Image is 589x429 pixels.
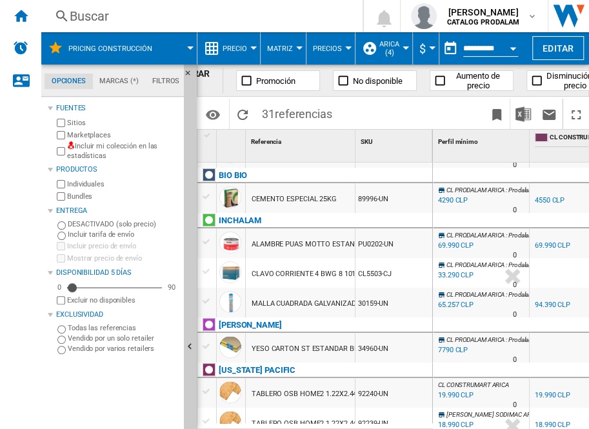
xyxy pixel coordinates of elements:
div: PU0202-UN [355,228,432,258]
div: 94.390 CLP [533,299,570,312]
label: Incluir mi colección en las estadísticas [67,141,179,161]
img: profile.jpg [411,3,437,29]
div: Arica (4) [362,32,406,65]
md-slider: Disponibilidad [67,281,162,294]
div: Exclusividad [56,310,179,320]
div: 18.990 CLP [535,421,570,429]
div: Haga clic para filtrar por esa marca [219,317,282,333]
label: Incluir precio de envío [67,241,179,251]
span: : Prodalam Arica [506,232,548,239]
label: Mostrar precio de envío [67,254,179,263]
md-menu: Currency [413,32,439,65]
input: Mostrar precio de envío [57,254,65,263]
input: Incluir tarifa de envío [57,232,66,240]
div: Tiempo de entrega : 0 día [513,249,517,262]
button: No disponible [333,70,417,91]
div: Haga clic para filtrar por esa marca [219,168,247,183]
span: CL PRODALAM ARICA [446,291,504,298]
div: Última actualización : jueves, 21 de agosto de 2025 8:03 [436,299,474,312]
label: Incluir tarifa de envío [68,230,179,239]
div: Última actualización : jueves, 21 de agosto de 2025 8:27 [436,344,468,357]
label: Marketplaces [67,130,179,140]
button: Marcar este reporte [484,99,510,129]
b: CATALOG PRODALAM [447,18,519,26]
div: 90 [165,283,179,292]
div: 4550 CLP [533,194,564,207]
div: Haga clic para filtrar por esa marca [219,363,295,378]
div: 30159-UN [355,288,432,317]
span: 31 [255,99,339,126]
input: Bundles [57,192,65,201]
div: Última actualización : jueves, 21 de agosto de 2025 8:31 [436,239,474,252]
span: : Prodalam Arica [506,336,548,343]
button: Matriz [267,32,299,65]
span: CL PRODALAM ARICA [446,186,504,194]
div: Última actualización : miércoles, 20 de agosto de 2025 14:15 [436,269,474,282]
button: Ocultar [184,65,199,88]
div: TABLERO OSB HOME2 1.22X2.44X11.1 [252,379,375,409]
label: Excluir no disponibles [67,295,179,305]
button: Editar [532,36,584,60]
div: Entrega [56,206,179,216]
div: Tiempo de entrega : 0 día [513,308,517,321]
input: Todas las referencias [57,325,66,334]
md-tab-item: Filtros [145,74,186,89]
div: Tiempo de entrega : 0 día [513,279,517,292]
button: Pricing Construcción [68,32,165,65]
label: Individuales [67,179,179,189]
label: Todas las referencias [68,323,179,333]
span: Arica (4) [379,40,399,57]
span: Aumento de precio [450,71,506,90]
div: Sort None [435,130,529,150]
div: CL5503-CJ [355,258,432,288]
span: Referencia [251,138,281,145]
div: Haga clic para filtrar por esa marca [219,213,261,228]
span: : Prodalam Arica [506,186,548,194]
div: 69.990 CLP [535,241,570,250]
span: Matriz [267,45,293,53]
input: Mostrar precio de envío [57,296,65,304]
div: Tiempo de entrega : 0 día [513,354,517,366]
button: Opciones [200,103,226,126]
md-tab-item: Opciones [45,74,93,89]
div: Perfil mínimo Sort None [435,130,529,150]
div: 4550 CLP [535,196,564,205]
div: Precio [204,32,254,65]
div: Sort None [219,130,245,150]
div: Tiempo de entrega : 0 día [513,204,517,217]
span: [PERSON_NAME] SODIMAC ARICA [446,411,540,418]
span: CL PRODALAM ARICA [446,261,504,268]
button: Maximizar [563,99,589,129]
label: Vendido por un solo retailer [68,334,179,343]
div: 19.990 CLP [533,389,570,402]
div: 19.990 CLP [535,391,570,399]
div: CLAVO CORRIENTE 4 BWG 8 101.6X4.19 25KG [252,259,398,289]
div: Última actualización : jueves, 21 de agosto de 2025 6:41 [436,389,474,402]
button: Arica (4) [379,32,406,65]
span: Precio [223,45,247,53]
input: Sitios [57,119,65,127]
div: 92240-UN [355,378,432,408]
input: Marketplaces [57,131,65,139]
div: 89996-UN [355,183,432,213]
span: No disponible [353,76,403,86]
label: Bundles [67,192,179,201]
span: SKU [361,138,373,145]
input: Vendido por un solo retailer [57,335,66,344]
div: Última actualización : jueves, 21 de agosto de 2025 8:22 [436,194,468,207]
input: Individuales [57,180,65,188]
div: Referencia Sort None [248,130,355,150]
button: Precios [313,32,348,65]
button: md-calendar [437,35,463,61]
span: $ [419,42,426,55]
span: Promoción [256,76,295,86]
img: excel-24x24.png [515,106,531,122]
span: : Prodalam Arica [506,291,548,298]
button: $ [419,32,432,65]
div: Sort None [358,130,432,150]
div: MALLA CUADRADA GALVANIZADO ECOSOL 1.9X1.5X25 [252,289,427,319]
span: Precios [313,45,342,53]
button: Precio [223,32,254,65]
